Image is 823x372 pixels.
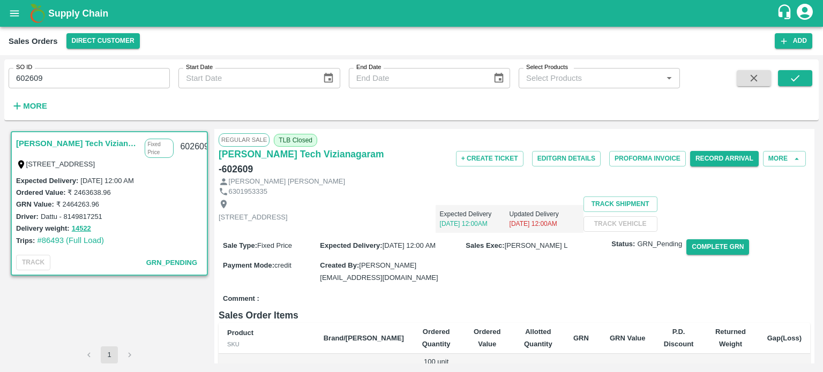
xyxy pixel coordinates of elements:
[466,241,504,249] label: Sales Exec :
[320,261,438,281] span: [PERSON_NAME][EMAIL_ADDRESS][DOMAIN_NAME]
[37,236,104,245] a: #86493 (Full Load)
[219,133,270,146] span: Regular Sale
[56,200,99,208] label: ₹ 2464263.96
[223,261,274,269] label: Payment Mode :
[440,209,510,219] p: Expected Delivery
[526,63,568,72] label: Select Products
[223,241,257,249] label: Sale Type :
[662,71,676,85] button: Open
[219,212,288,223] p: [STREET_ADDRESS]
[229,187,267,197] p: 6301953335
[356,63,381,72] label: End Date
[320,261,359,269] label: Created By :
[16,136,139,150] a: [PERSON_NAME] Tech Vizianagaram
[610,334,645,342] b: GRN Value
[178,68,314,88] input: Start Date
[66,33,140,49] button: Select DC
[583,196,657,212] button: Track Shipment
[186,63,213,72] label: Start Date
[16,200,54,208] label: GRN Value:
[522,71,659,85] input: Select Products
[611,239,635,249] label: Status:
[776,4,795,23] div: customer-support
[219,147,384,162] a: [PERSON_NAME] Tech Vizianagaram
[489,68,509,88] button: Choose date
[637,239,682,249] span: GRN_Pending
[9,68,170,88] input: Enter SO ID
[27,3,48,24] img: logo
[9,34,58,48] div: Sales Orders
[16,177,78,185] label: Expected Delivery :
[68,188,110,196] label: ₹ 2463638.96
[219,162,253,177] h6: - 602609
[440,219,510,229] p: [DATE] 12:00AM
[767,334,802,342] b: Gap(Loss)
[174,134,215,160] div: 602609
[23,102,47,110] strong: More
[510,209,579,219] p: Updated Delivery
[219,308,810,323] h6: Sales Order Items
[26,160,95,168] label: [STREET_ADDRESS]
[227,329,253,337] b: Product
[274,134,317,147] span: TLB Closed
[257,241,292,249] span: Fixed Price
[72,223,91,235] button: 14522
[349,68,484,88] input: End Date
[48,6,776,21] a: Supply Chain
[532,151,601,166] button: EditGRN Details
[422,328,451,347] b: Ordered Quantity
[763,151,806,166] button: More
[229,177,345,187] p: [PERSON_NAME] [PERSON_NAME]
[48,8,108,19] b: Supply Chain
[795,2,814,25] div: account of current user
[690,151,759,166] button: Record Arrival
[573,334,589,342] b: GRN
[16,188,65,196] label: Ordered Value:
[146,259,197,267] span: GRN_Pending
[524,328,552,347] b: Allotted Quantity
[686,239,749,255] button: Complete GRN
[775,33,812,49] button: Add
[227,339,306,349] div: SKU
[16,224,70,232] label: Delivery weight:
[320,241,382,249] label: Expected Delivery :
[474,328,501,347] b: Ordered Value
[9,97,50,115] button: More
[609,151,686,166] button: Proforma Invoice
[664,328,694,347] b: P.D. Discount
[274,261,291,269] span: credit
[145,139,174,158] p: Fixed Price
[324,334,404,342] b: Brand/[PERSON_NAME]
[16,212,39,221] label: Driver:
[101,346,118,363] button: page 1
[510,219,579,229] p: [DATE] 12:00AM
[456,151,523,166] button: + Create Ticket
[16,63,32,72] label: SO ID
[79,346,140,363] nav: pagination navigation
[16,237,35,245] label: Trips:
[383,241,436,249] span: [DATE] 12:00 AM
[223,294,259,304] label: Comment :
[2,1,27,26] button: open drawer
[505,241,568,249] span: [PERSON_NAME] L
[715,328,746,347] b: Returned Weight
[318,68,339,88] button: Choose date
[41,212,102,221] label: Dattu - 8149817251
[80,177,133,185] label: [DATE] 12:00 AM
